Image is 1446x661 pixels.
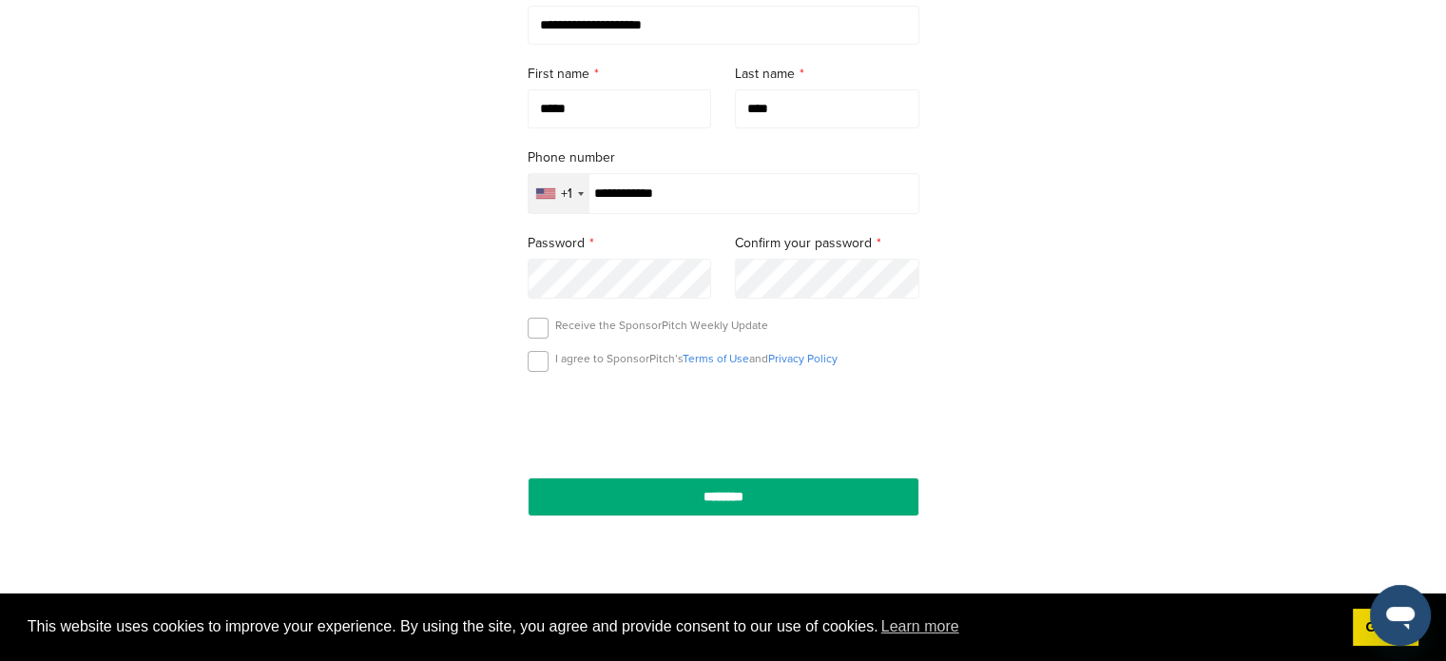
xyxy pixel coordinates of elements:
[615,394,832,450] iframe: reCAPTCHA
[528,233,712,254] label: Password
[528,147,919,168] label: Phone number
[555,318,768,333] p: Receive the SponsorPitch Weekly Update
[1353,609,1418,647] a: dismiss cookie message
[878,612,962,641] a: learn more about cookies
[768,352,838,365] a: Privacy Policy
[555,351,838,366] p: I agree to SponsorPitch’s and
[529,174,589,213] div: Selected country
[735,64,919,85] label: Last name
[735,233,919,254] label: Confirm your password
[1370,585,1431,646] iframe: Button to launch messaging window
[561,187,572,201] div: +1
[528,64,712,85] label: First name
[28,612,1338,641] span: This website uses cookies to improve your experience. By using the site, you agree and provide co...
[683,352,749,365] a: Terms of Use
